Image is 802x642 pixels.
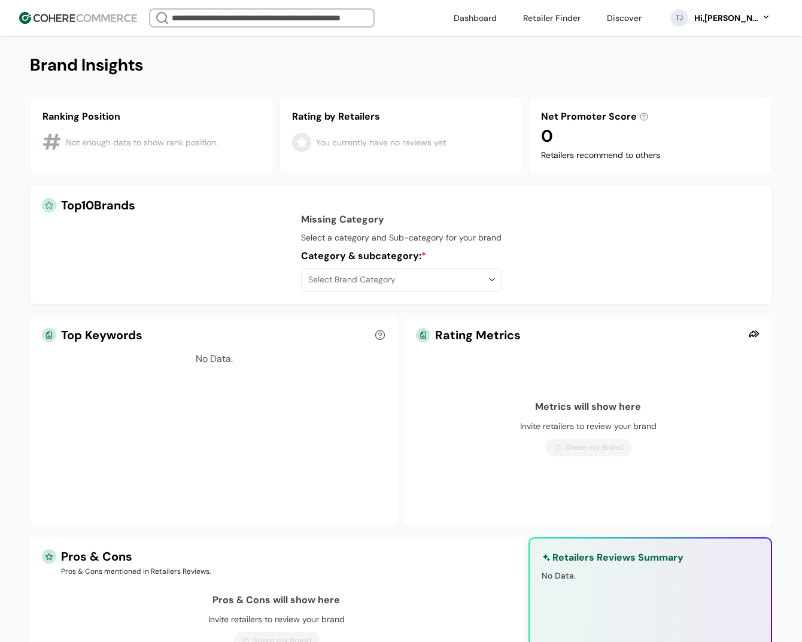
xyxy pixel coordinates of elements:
div: No Data. [42,352,386,366]
div: Invite retailers to review your brand [208,613,345,626]
div: Hi, [PERSON_NAME] [693,12,759,25]
span: Category & subcategory: [301,250,421,262]
img: Cohere Logo [19,12,137,24]
div: Not enough data to show rank position. [66,136,218,149]
button: Share my Brand [545,439,631,457]
div: Top 10 Brands [61,198,760,212]
div: Invite retailers to review your brand [520,420,657,433]
div: Metrics will show here [535,400,641,414]
button: Hi,[PERSON_NAME] [693,12,771,25]
div: Ranking Position [42,109,261,124]
div: Missing Category [301,212,384,227]
div: Top Keywords [61,328,142,342]
div: Select a category and Sub-category for your brand [301,232,502,244]
div: Pros & Cons will show here [212,593,340,607]
h1: Brand Insights [30,54,772,77]
div: Pros & Cons mentioned in Retailers Reviews. [61,566,511,577]
span: 0 [541,125,553,147]
div: # [42,126,61,159]
div: Retailers recommend to others [541,149,760,162]
div: Retailers Reviews Summary [552,550,683,565]
div: Rating Metrics [416,328,743,342]
div: Net Promoter Score [541,109,637,124]
div: You currently have no reviews yet. [316,136,448,149]
div: Rating by Retailers [292,109,511,124]
div: No Data. [542,570,759,582]
div: Pros & Cons [42,549,511,564]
